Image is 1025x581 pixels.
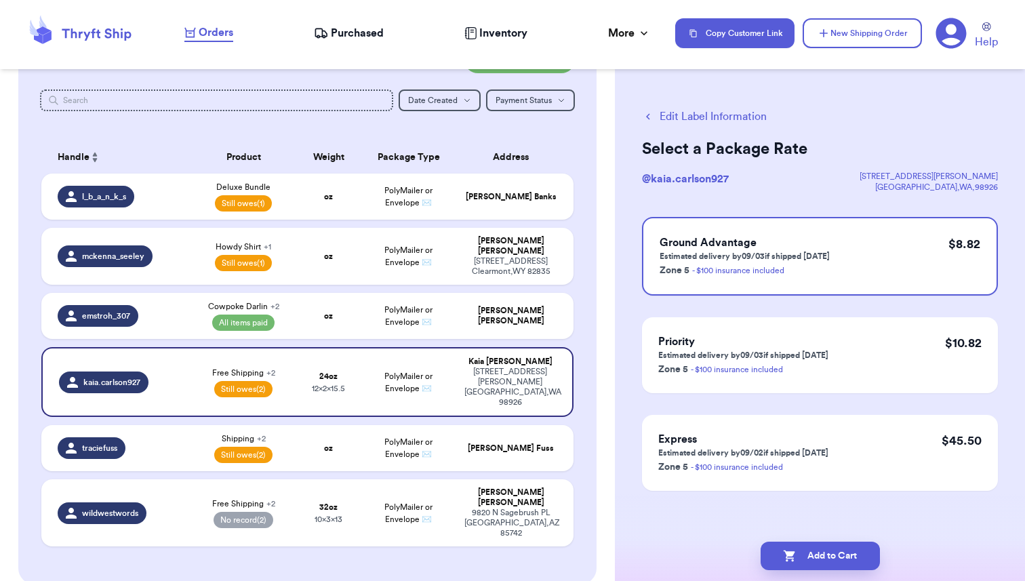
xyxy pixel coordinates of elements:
[82,310,130,321] span: emstroh_307
[297,141,361,174] th: Weight
[464,306,557,326] div: [PERSON_NAME] [PERSON_NAME]
[975,22,998,50] a: Help
[264,243,271,251] span: + 1
[642,138,998,160] h2: Select a Package Rate
[658,350,828,361] p: Estimated delivery by 09/03 if shipped [DATE]
[464,192,557,202] div: [PERSON_NAME] Banks
[384,306,433,326] span: PolyMailer or Envelope ✉️
[456,141,574,174] th: Address
[89,149,100,165] button: Sort ascending
[314,25,384,41] a: Purchased
[208,301,279,312] span: Cowpoke Darlin
[324,312,333,320] strong: oz
[479,25,527,41] span: Inventory
[214,381,273,397] span: Still owes (2)
[660,251,830,262] p: Estimated delivery by 09/03 if shipped [DATE]
[216,182,270,193] span: Deluxe Bundle
[691,365,783,374] a: - $100 insurance included
[464,367,556,407] div: [STREET_ADDRESS][PERSON_NAME] [GEOGRAPHIC_DATA] , WA 98926
[642,174,729,184] span: @ kaia.carlson927
[215,255,272,271] span: Still owes (1)
[408,96,458,104] span: Date Created
[660,266,689,275] span: Zone 5
[464,443,557,454] div: [PERSON_NAME] Fuss
[384,503,433,523] span: PolyMailer or Envelope ✉️
[658,434,697,445] span: Express
[319,503,338,511] strong: 32 oz
[312,384,345,393] span: 12 x 2 x 15.5
[384,438,433,458] span: PolyMailer or Envelope ✉️
[464,25,527,41] a: Inventory
[40,89,393,111] input: Search
[658,365,688,374] span: Zone 5
[464,256,557,277] div: [STREET_ADDRESS] Clearmont , WY 82835
[384,246,433,266] span: PolyMailer or Envelope ✉️
[190,141,297,174] th: Product
[464,508,557,538] div: 9820 N Sagebrush PL [GEOGRAPHIC_DATA] , AZ 85742
[948,235,980,254] p: $ 8.82
[486,89,575,111] button: Payment Status
[212,367,275,378] span: Free Shipping
[496,96,552,104] span: Payment Status
[82,191,126,202] span: l_b_a_n_k_s
[266,369,275,377] span: + 2
[942,431,982,450] p: $ 45.50
[212,315,275,331] span: All items paid
[642,108,767,125] button: Edit Label Information
[83,377,140,388] span: kaia.carlson927
[692,266,784,275] a: - $100 insurance included
[658,336,695,347] span: Priority
[761,542,880,570] button: Add to Cart
[215,195,272,212] span: Still owes (1)
[464,487,557,508] div: [PERSON_NAME] [PERSON_NAME]
[860,171,998,182] div: [STREET_ADDRESS][PERSON_NAME]
[216,241,271,252] span: Howdy Shirt
[803,18,922,48] button: New Shipping Order
[82,251,144,262] span: mckenna_seeley
[184,24,233,42] a: Orders
[975,34,998,50] span: Help
[658,447,828,458] p: Estimated delivery by 09/02 if shipped [DATE]
[199,24,233,41] span: Orders
[212,498,275,509] span: Free Shipping
[214,512,273,528] span: No record (2)
[384,186,433,207] span: PolyMailer or Envelope ✉️
[384,372,433,393] span: PolyMailer or Envelope ✉️
[464,357,556,367] div: Kaia [PERSON_NAME]
[324,252,333,260] strong: oz
[691,463,783,471] a: - $100 insurance included
[82,508,138,519] span: wildwestwords
[608,25,651,41] div: More
[464,236,557,256] div: [PERSON_NAME] [PERSON_NAME]
[315,515,342,523] span: 10 x 3 x 13
[222,433,266,444] span: Shipping
[82,443,117,454] span: traciefuss
[361,141,456,174] th: Package Type
[319,372,338,380] strong: 24 oz
[324,444,333,452] strong: oz
[658,462,688,472] span: Zone 5
[945,334,982,353] p: $ 10.82
[270,302,279,310] span: + 2
[675,18,795,48] button: Copy Customer Link
[257,435,266,443] span: + 2
[266,500,275,508] span: + 2
[58,151,89,165] span: Handle
[399,89,481,111] button: Date Created
[660,237,757,248] span: Ground Advantage
[324,193,333,201] strong: oz
[860,182,998,193] div: [GEOGRAPHIC_DATA] , WA , 98926
[331,25,384,41] span: Purchased
[214,447,273,463] span: Still owes (2)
